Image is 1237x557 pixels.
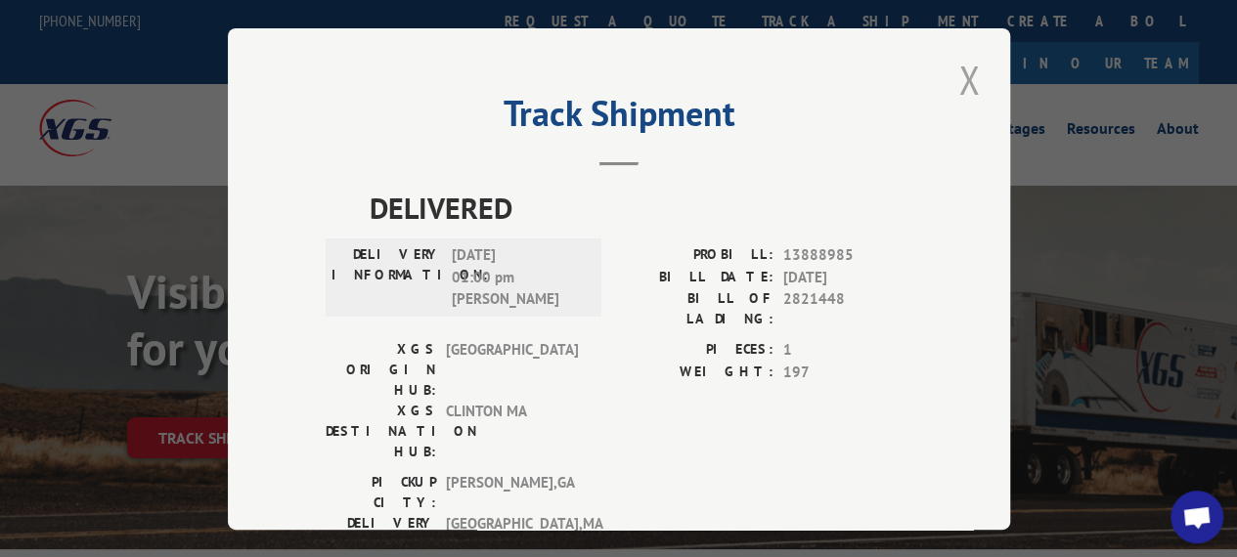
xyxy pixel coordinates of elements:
[783,361,912,383] span: 197
[619,266,773,288] label: BILL DATE:
[326,401,436,462] label: XGS DESTINATION HUB:
[326,100,912,137] h2: Track Shipment
[783,266,912,288] span: [DATE]
[446,513,578,554] span: [GEOGRAPHIC_DATA] , MA
[326,472,436,513] label: PICKUP CITY:
[446,472,578,513] span: [PERSON_NAME] , GA
[783,339,912,362] span: 1
[1171,491,1223,543] a: Open chat
[326,339,436,401] label: XGS ORIGIN HUB:
[783,244,912,267] span: 13888985
[783,288,912,329] span: 2821448
[619,361,773,383] label: WEIGHT:
[326,513,436,554] label: DELIVERY CITY:
[446,401,578,462] span: CLINTON MA
[452,244,584,311] span: [DATE] 01:00 pm [PERSON_NAME]
[952,53,986,107] button: Close modal
[619,339,773,362] label: PIECES:
[446,339,578,401] span: [GEOGRAPHIC_DATA]
[619,244,773,267] label: PROBILL:
[331,244,442,311] label: DELIVERY INFORMATION:
[619,288,773,329] label: BILL OF LADING:
[370,186,912,230] span: DELIVERED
